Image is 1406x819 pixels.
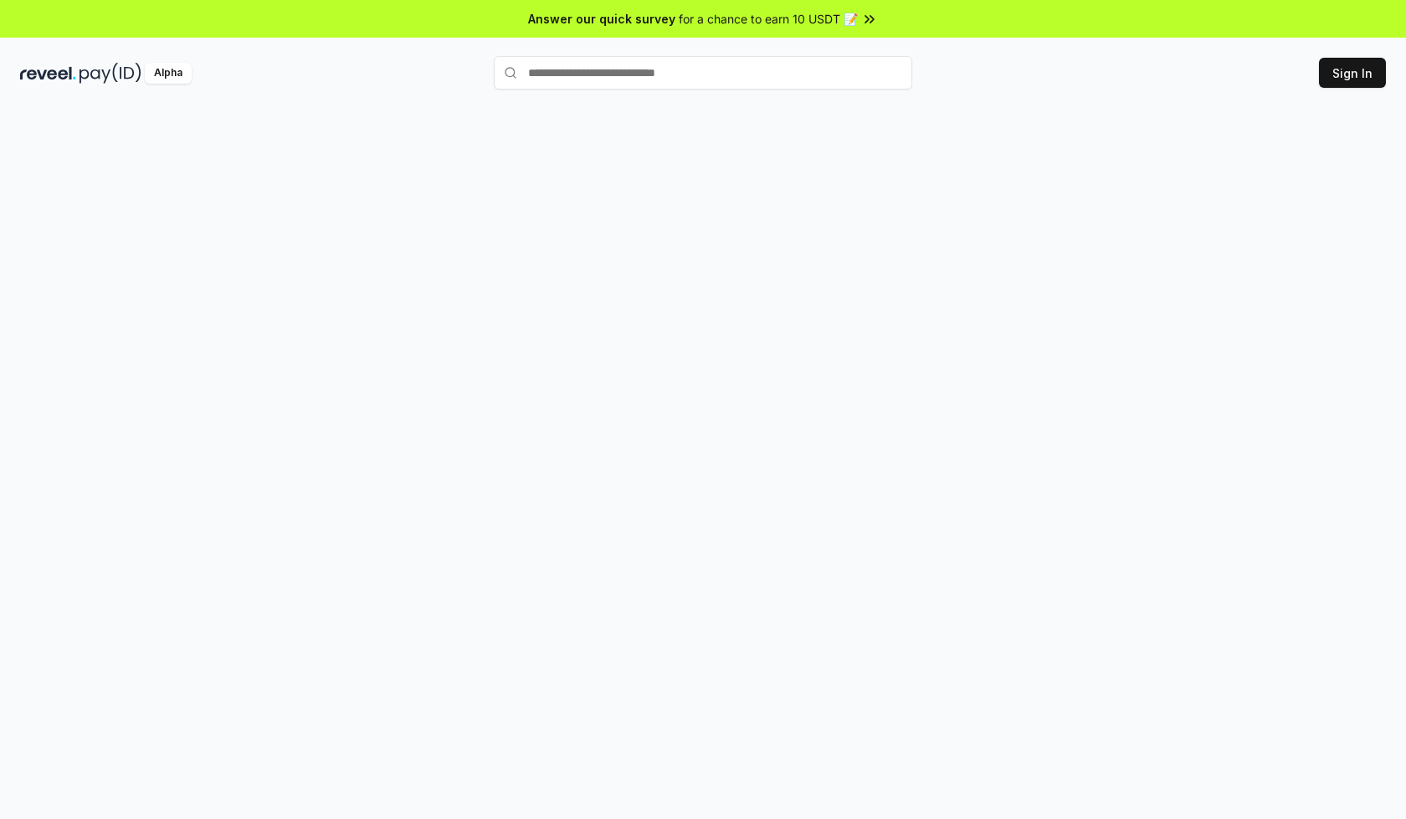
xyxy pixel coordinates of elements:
[1319,58,1386,88] button: Sign In
[20,63,76,84] img: reveel_dark
[679,10,858,28] span: for a chance to earn 10 USDT 📝
[528,10,675,28] span: Answer our quick survey
[145,63,192,84] div: Alpha
[80,63,141,84] img: pay_id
